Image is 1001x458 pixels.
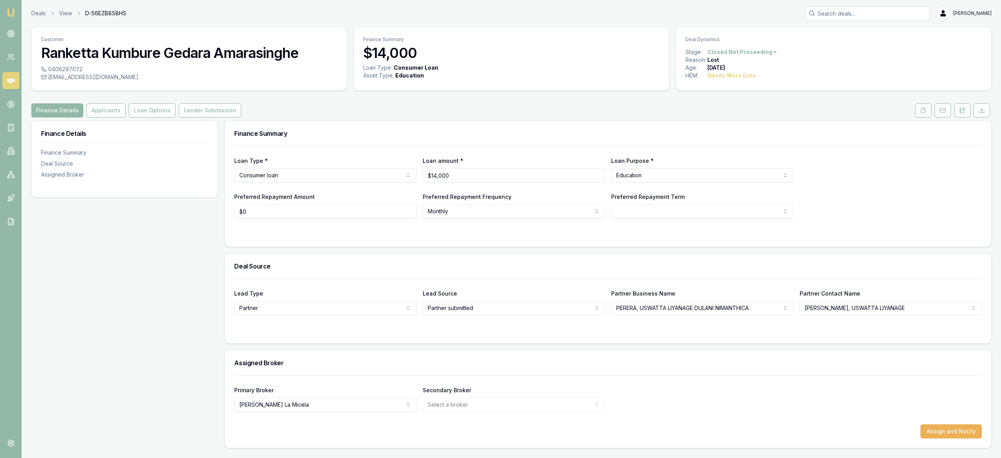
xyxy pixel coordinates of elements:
[611,290,675,297] label: Partner Business Name
[41,65,337,73] div: 0406297072
[234,360,982,366] h3: Assigned Broker
[685,56,707,64] div: Reason:
[423,387,471,393] label: Secondary Broker
[611,157,654,164] label: Loan Purpose *
[41,45,337,61] h3: Ranketta Kumbure Gedara Amarasinghe
[707,64,725,72] div: [DATE]
[423,168,605,182] input: $
[423,193,511,200] label: Preferred Repayment Frequency
[234,157,268,164] label: Loan Type *
[31,9,46,17] a: Deals
[234,193,315,200] label: Preferred Repayment Amount
[685,48,707,56] div: Stage:
[800,290,860,297] label: Partner Contact Name
[953,10,992,16] span: [PERSON_NAME]
[59,9,72,17] a: View
[41,171,208,179] div: Assigned Broker
[31,103,83,117] button: Finance Details
[85,9,126,17] span: D-56EZB8S8HS
[685,36,982,43] p: Deal Dynamics
[423,290,457,297] label: Lead Source
[41,130,208,137] h3: Finance Details
[707,56,719,64] div: Lost
[234,130,982,137] h3: Finance Summary
[41,73,337,81] div: [EMAIL_ADDRESS][DOMAIN_NAME]
[423,157,463,164] label: Loan amount *
[363,64,392,72] div: Loan Type:
[707,48,778,56] button: Closed Not Proceeding
[685,64,707,72] div: Age:
[363,36,660,43] p: Finance Summary
[177,103,243,117] a: Lender Submission
[6,8,16,17] img: emu-icon-u.png
[363,45,660,61] h3: $14,000
[394,64,438,72] div: Consumer Loan
[611,193,685,200] label: Preferred Repayment Term
[41,36,337,43] p: Customer
[41,149,208,157] div: Finance Summary
[363,72,394,79] div: Asset Type :
[85,103,127,117] a: Applicants
[805,6,930,20] input: Search deals
[31,9,126,17] nav: breadcrumb
[920,424,982,438] button: Assign and Notify
[395,72,424,79] div: Education
[234,387,274,393] label: Primary Broker
[127,103,177,117] a: Loan Options
[685,72,707,79] div: HEM:
[31,103,85,117] a: Finance Details
[234,290,263,297] label: Lead Type
[129,103,176,117] button: Loan Options
[707,72,756,79] div: Needs More Data
[86,103,126,117] button: Applicants
[234,263,982,269] h3: Deal Source
[41,160,208,168] div: Deal Source
[234,204,416,218] input: $
[179,103,241,117] button: Lender Submission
